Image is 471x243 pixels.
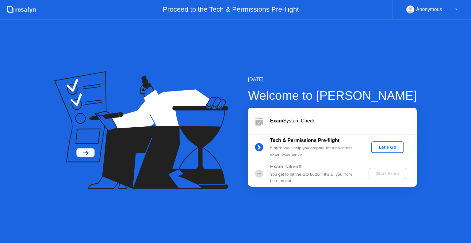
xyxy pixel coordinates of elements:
div: Welcome to [PERSON_NAME] [248,86,417,105]
div: Anonymous [416,6,442,13]
button: Let's Go [371,141,404,153]
div: Start Exam [371,171,404,176]
div: System Check [270,117,417,125]
b: 5 min [270,146,281,150]
b: Exam [270,118,283,123]
div: [DATE] [248,76,417,83]
button: Start Exam [369,168,406,179]
b: Tech & Permissions Pre-flight [270,138,339,143]
div: You get to hit the GO button! It’s all you from here on out [270,171,358,184]
div: ▼ [455,6,458,13]
div: : We’ll help you prepare for a no-stress exam experience [270,145,358,158]
b: Exam Takeoff [270,164,302,169]
div: Let's Go [374,145,401,150]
